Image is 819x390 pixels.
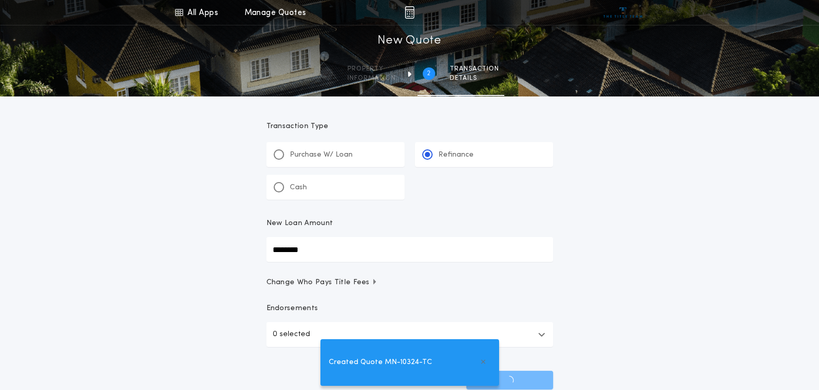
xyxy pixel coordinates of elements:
[266,322,553,347] button: 0 selected
[405,6,414,19] img: img
[329,357,432,368] span: Created Quote MN-10324-TC
[378,33,441,49] h1: New Quote
[347,65,396,73] span: Property
[266,121,553,132] p: Transaction Type
[266,218,333,229] p: New Loan Amount
[266,303,553,314] p: Endorsements
[273,328,310,341] p: 0 selected
[450,74,499,82] span: details
[266,277,553,288] button: Change Who Pays Title Fees
[347,74,396,82] span: information
[266,277,378,288] span: Change Who Pays Title Fees
[290,183,307,193] p: Cash
[427,69,431,78] h2: 2
[290,150,353,160] p: Purchase W/ Loan
[266,237,553,262] input: New Loan Amount
[438,150,474,160] p: Refinance
[603,7,642,18] img: vs-icon
[450,65,499,73] span: Transaction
